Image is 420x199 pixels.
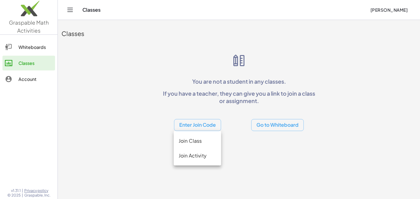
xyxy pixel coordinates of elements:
button: Toggle navigation [65,5,75,15]
a: Privacy policy [24,188,50,193]
div: Join Activity [179,152,216,159]
a: Classes [2,56,55,70]
a: Account [2,72,55,86]
span: Graspable Math Activities [9,19,49,34]
span: [PERSON_NAME] [370,7,408,13]
span: Graspable, Inc. [24,193,50,198]
div: Join Class [179,137,216,145]
div: Classes [61,29,416,38]
button: Enter Join Code [174,119,221,131]
p: You are not a student in any classes. [160,78,318,85]
span: | [22,193,23,198]
span: © 2025 [7,193,21,198]
span: | [22,188,23,193]
span: v1.31.1 [11,188,21,193]
p: If you have a teacher, they can give you a link to join a class or assignment. [160,90,318,104]
div: Account [18,75,53,83]
div: Classes [18,59,53,67]
a: Whiteboards [2,40,55,54]
button: [PERSON_NAME] [365,4,413,15]
div: Whiteboards [18,43,53,51]
button: Go to Whiteboard [251,119,304,131]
